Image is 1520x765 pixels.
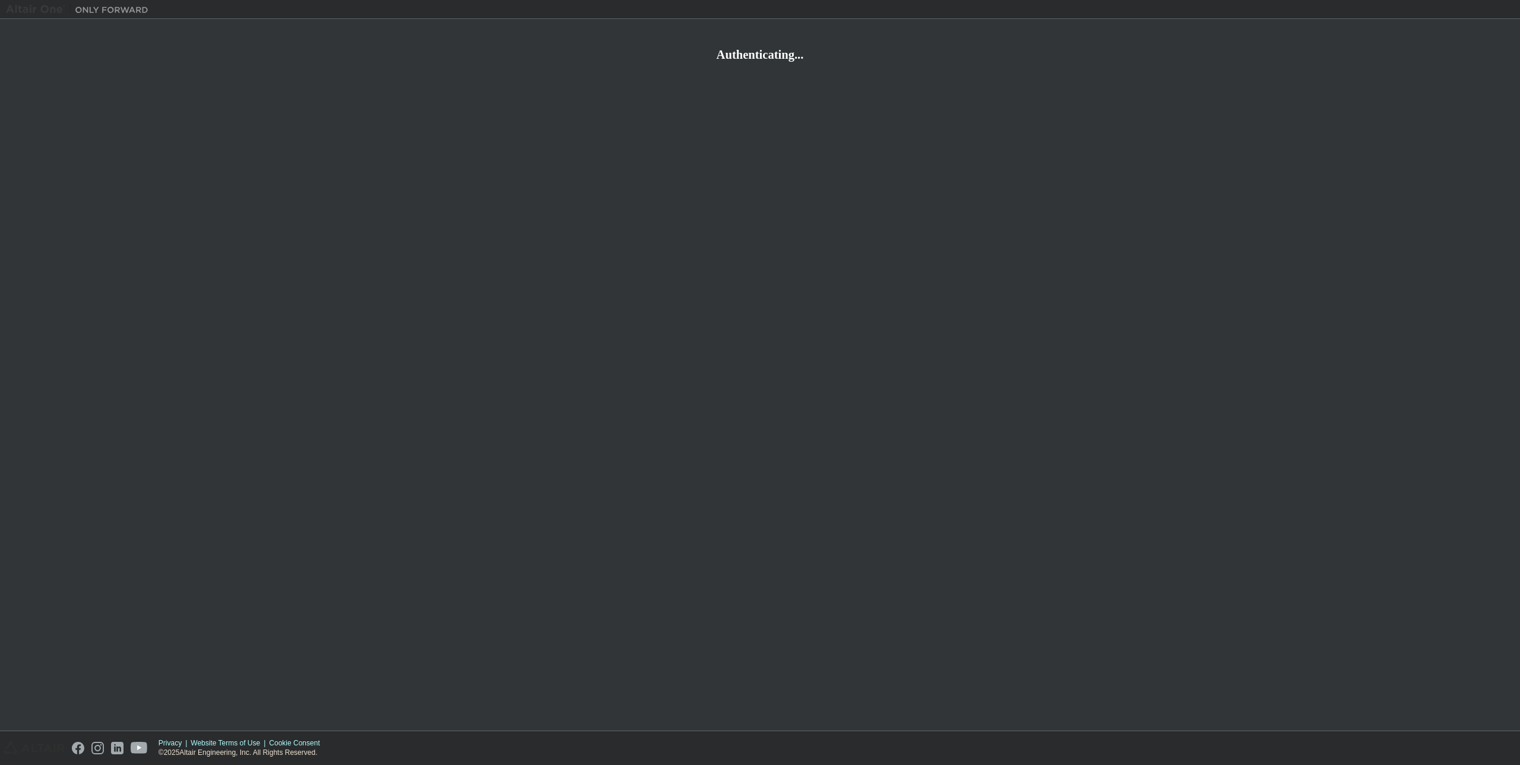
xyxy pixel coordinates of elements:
div: Privacy [159,738,191,748]
div: Website Terms of Use [191,738,269,748]
img: youtube.svg [131,742,148,754]
p: © 2025 Altair Engineering, Inc. All Rights Reserved. [159,748,327,758]
img: linkedin.svg [111,742,123,754]
h2: Authenticating... [6,47,1514,62]
img: instagram.svg [91,742,104,754]
img: facebook.svg [72,742,84,754]
img: altair_logo.svg [4,742,65,754]
img: Altair One [6,4,154,15]
div: Cookie Consent [269,738,327,748]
